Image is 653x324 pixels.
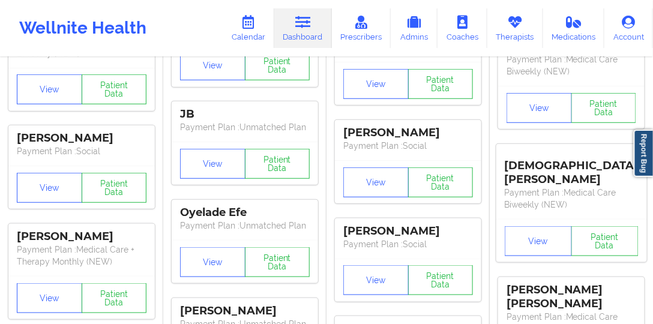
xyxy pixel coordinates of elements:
[245,50,310,80] button: Patient Data
[17,173,82,203] button: View
[343,167,409,197] button: View
[180,247,245,277] button: View
[507,283,636,311] div: [PERSON_NAME] [PERSON_NAME]
[180,50,245,80] button: View
[17,74,82,104] button: View
[180,121,310,133] p: Payment Plan : Unmatched Plan
[180,304,310,318] div: [PERSON_NAME]
[82,283,147,313] button: Patient Data
[507,93,572,123] button: View
[180,220,310,232] p: Payment Plan : Unmatched Plan
[505,226,572,256] button: View
[604,8,653,48] a: Account
[17,230,146,244] div: [PERSON_NAME]
[571,93,637,123] button: Patient Data
[408,265,474,295] button: Patient Data
[343,238,473,250] p: Payment Plan : Social
[391,8,438,48] a: Admins
[223,8,274,48] a: Calendar
[343,265,409,295] button: View
[505,150,639,187] div: [DEMOGRAPHIC_DATA][PERSON_NAME]
[438,8,487,48] a: Coaches
[543,8,605,48] a: Medications
[332,8,391,48] a: Prescribers
[343,69,409,99] button: View
[487,8,543,48] a: Therapists
[505,187,639,211] p: Payment Plan : Medical Care Biweekly (NEW)
[82,74,147,104] button: Patient Data
[17,283,82,313] button: View
[245,247,310,277] button: Patient Data
[343,224,473,238] div: [PERSON_NAME]
[343,126,473,140] div: [PERSON_NAME]
[408,167,474,197] button: Patient Data
[180,149,245,179] button: View
[180,206,310,220] div: Oyelade Efe
[82,173,147,203] button: Patient Data
[17,131,146,145] div: [PERSON_NAME]
[17,145,146,157] p: Payment Plan : Social
[571,226,639,256] button: Patient Data
[408,69,474,99] button: Patient Data
[274,8,332,48] a: Dashboard
[634,130,653,177] a: Report Bug
[343,140,473,152] p: Payment Plan : Social
[245,149,310,179] button: Patient Data
[17,244,146,268] p: Payment Plan : Medical Care + Therapy Monthly (NEW)
[507,53,636,77] p: Payment Plan : Medical Care Biweekly (NEW)
[180,107,310,121] div: JB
